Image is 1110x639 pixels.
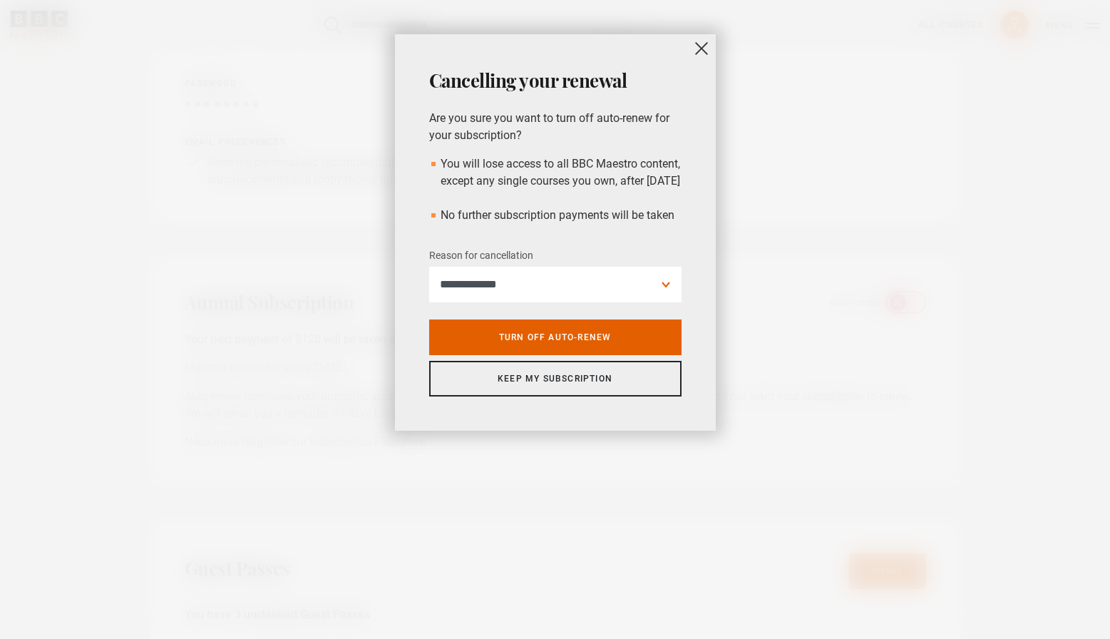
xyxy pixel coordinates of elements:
[429,247,533,265] label: Reason for cancellation
[429,319,682,355] a: Turn off auto-renew
[429,361,682,397] a: Keep my subscription
[429,207,682,224] li: No further subscription payments will be taken
[429,110,682,144] p: Are you sure you want to turn off auto-renew for your subscription?
[429,68,682,93] h2: Cancelling your renewal
[429,155,682,190] li: You will lose access to all BBC Maestro content, except any single courses you own, after [DATE]
[687,34,716,63] button: close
